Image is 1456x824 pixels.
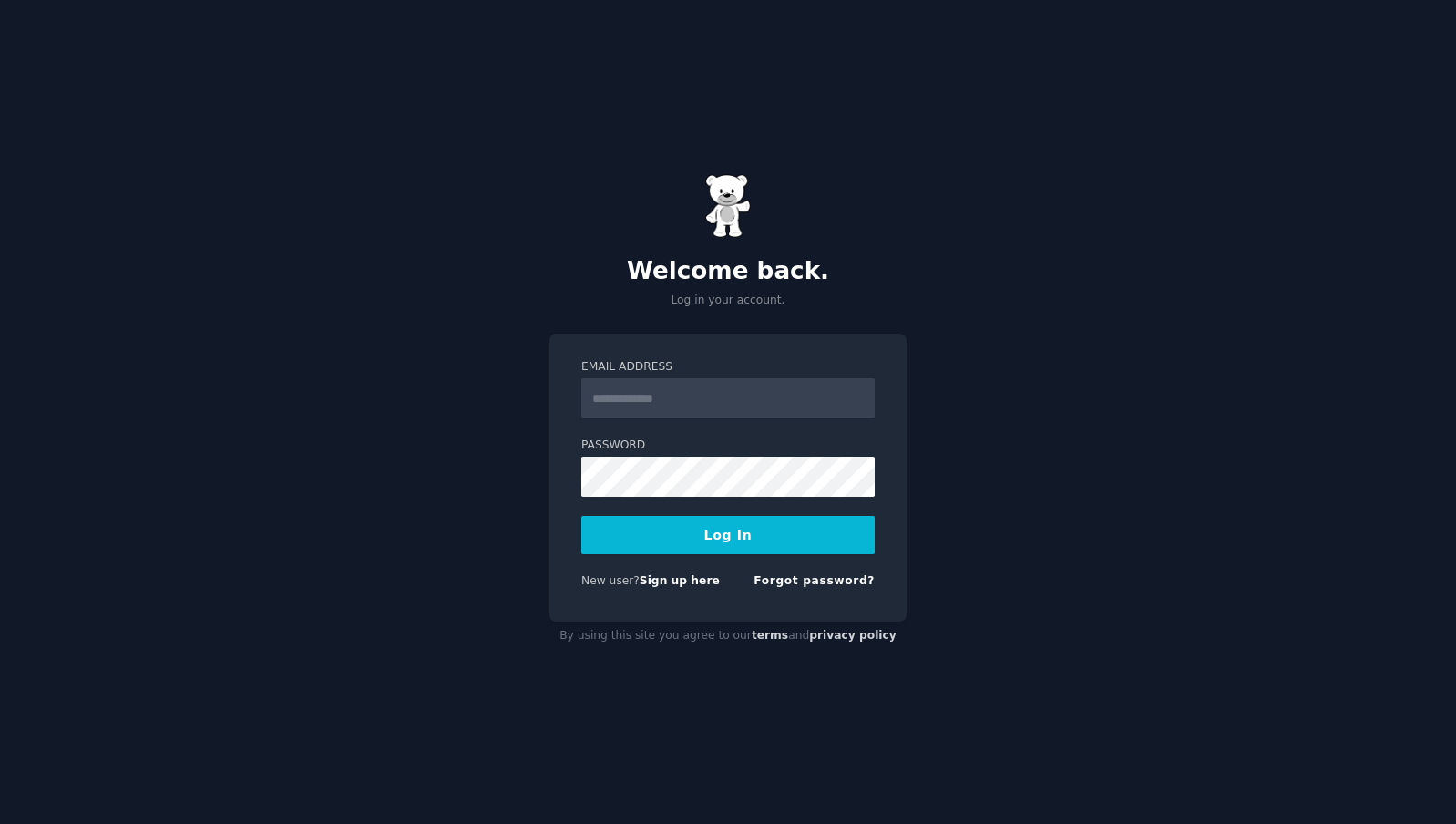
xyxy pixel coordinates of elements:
h2: Welcome back. [549,257,907,286]
div: By using this site you agree to our and [549,622,907,651]
a: terms [752,629,788,642]
p: Log in your account. [549,293,907,309]
label: Password [581,438,875,454]
a: Sign up here [640,574,720,587]
label: Email Address [581,359,875,376]
a: privacy policy [809,629,897,642]
span: New user? [581,574,640,587]
img: Gummy Bear [705,174,751,238]
button: Log In [581,516,875,554]
a: Forgot password? [754,574,875,587]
